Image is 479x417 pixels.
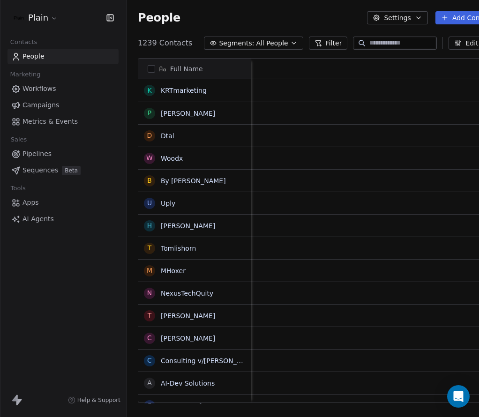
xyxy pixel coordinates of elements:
[146,153,153,163] div: W
[161,380,215,387] a: AI-Dev Solutions
[7,181,30,195] span: Tools
[7,195,119,210] a: Apps
[161,110,215,117] a: [PERSON_NAME]
[6,67,45,82] span: Marketing
[22,149,52,159] span: Pipelines
[13,12,24,23] img: Plain-Logo-Tile.png
[148,243,152,253] div: T
[161,155,183,162] a: Woodx
[147,86,151,96] div: K
[138,11,180,25] span: People
[22,117,78,127] span: Metrics & Events
[28,12,48,24] span: Plain
[367,11,427,24] button: Settings
[7,163,119,178] a: SequencesBeta
[6,35,41,49] span: Contacts
[161,267,186,275] a: MHoxer
[447,385,470,408] div: Open Intercom Messenger
[7,81,119,97] a: Workflows
[161,132,174,140] a: Dtal
[161,245,196,252] a: Tomlishorn
[219,38,254,48] span: Segments:
[7,133,31,147] span: Sales
[22,198,39,208] span: Apps
[22,165,58,175] span: Sequences
[147,221,152,231] div: H
[148,108,151,118] div: P
[22,214,54,224] span: AI Agents
[22,84,56,94] span: Workflows
[161,312,215,320] a: [PERSON_NAME]
[7,211,119,227] a: AI Agents
[147,266,152,276] div: M
[138,37,192,49] span: 1239 Contacts
[256,38,288,48] span: All People
[161,200,175,207] a: Uply
[147,333,152,343] div: C
[309,37,348,50] button: Filter
[148,311,152,320] div: T
[7,49,119,64] a: People
[147,378,152,388] div: A
[147,198,152,208] div: U
[161,402,254,410] a: Foto Art By [PERSON_NAME]
[161,177,226,185] a: By [PERSON_NAME]
[147,176,152,186] div: B
[138,59,251,79] div: Full Name
[170,64,203,74] span: Full Name
[7,97,119,113] a: Campaigns
[62,166,81,175] span: Beta
[147,356,152,365] div: C
[161,290,213,297] a: NexusTechQuity
[22,100,59,110] span: Campaigns
[147,288,152,298] div: N
[77,396,120,404] span: Help & Support
[11,10,60,26] button: Plain
[161,357,258,365] a: Consulting v/[PERSON_NAME]
[161,335,215,342] a: [PERSON_NAME]
[7,114,119,129] a: Metrics & Events
[161,222,215,230] a: [PERSON_NAME]
[22,52,45,61] span: People
[161,87,207,94] a: KRTmarketing
[148,401,151,410] div: F
[68,396,120,404] a: Help & Support
[147,131,152,141] div: D
[138,79,251,403] div: grid
[7,146,119,162] a: Pipelines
